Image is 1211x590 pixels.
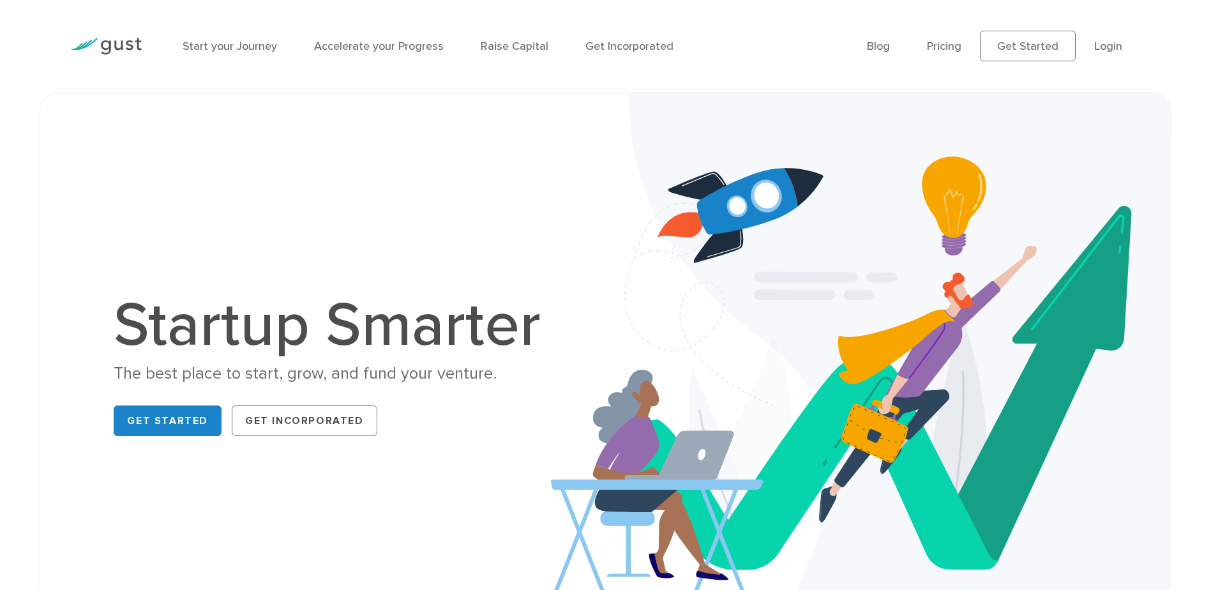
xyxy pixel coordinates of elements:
[481,40,548,53] a: Raise Capital
[314,40,444,53] a: Accelerate your Progress
[867,40,890,53] a: Blog
[114,405,222,436] a: Get Started
[980,31,1076,61] a: Get Started
[114,295,554,356] h1: Startup Smarter
[927,40,961,53] a: Pricing
[183,40,277,53] a: Start your Journey
[114,363,554,385] div: The best place to start, grow, and fund your venture.
[232,405,377,436] a: Get Incorporated
[585,40,673,53] a: Get Incorporated
[70,38,142,55] img: Gust Logo
[1094,40,1122,53] a: Login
